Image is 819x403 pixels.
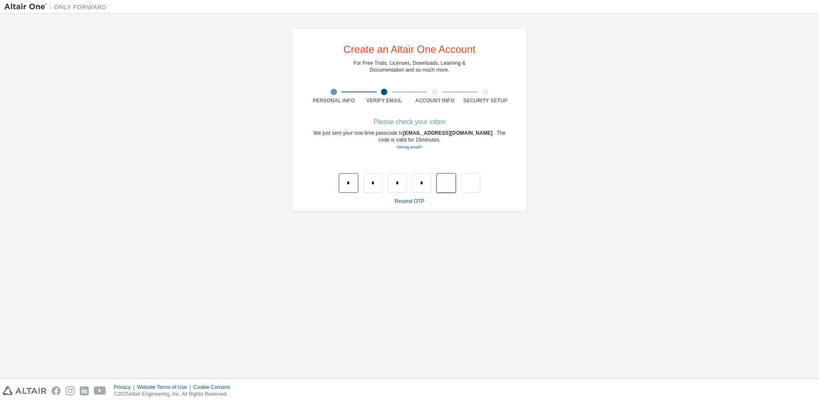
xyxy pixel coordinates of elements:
[359,97,410,104] div: Verify Email
[343,44,476,55] div: Create an Altair One Account
[3,386,46,395] img: altair_logo.svg
[80,386,89,395] img: linkedin.svg
[193,384,235,391] div: Cookie Consent
[137,384,193,391] div: Website Terms of Use
[403,130,494,136] span: [EMAIL_ADDRESS][DOMAIN_NAME]
[397,145,422,149] a: Go back to the registration form
[308,130,511,151] div: We just sent your one-time passcode to . The code is valid for 15 minutes.
[114,384,137,391] div: Privacy
[4,3,111,11] img: Altair One
[395,198,424,204] a: Resend OTP
[460,97,511,104] div: Security Setup
[114,391,235,398] p: © 2025 Altair Engineering, Inc. All Rights Reserved.
[308,119,511,125] div: Please check your inbox
[409,97,460,104] div: Account Info
[52,386,61,395] img: facebook.svg
[66,386,75,395] img: instagram.svg
[308,97,359,104] div: Personal Info
[354,60,466,73] div: For Free Trials, Licenses, Downloads, Learning & Documentation and so much more.
[94,386,106,395] img: youtube.svg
